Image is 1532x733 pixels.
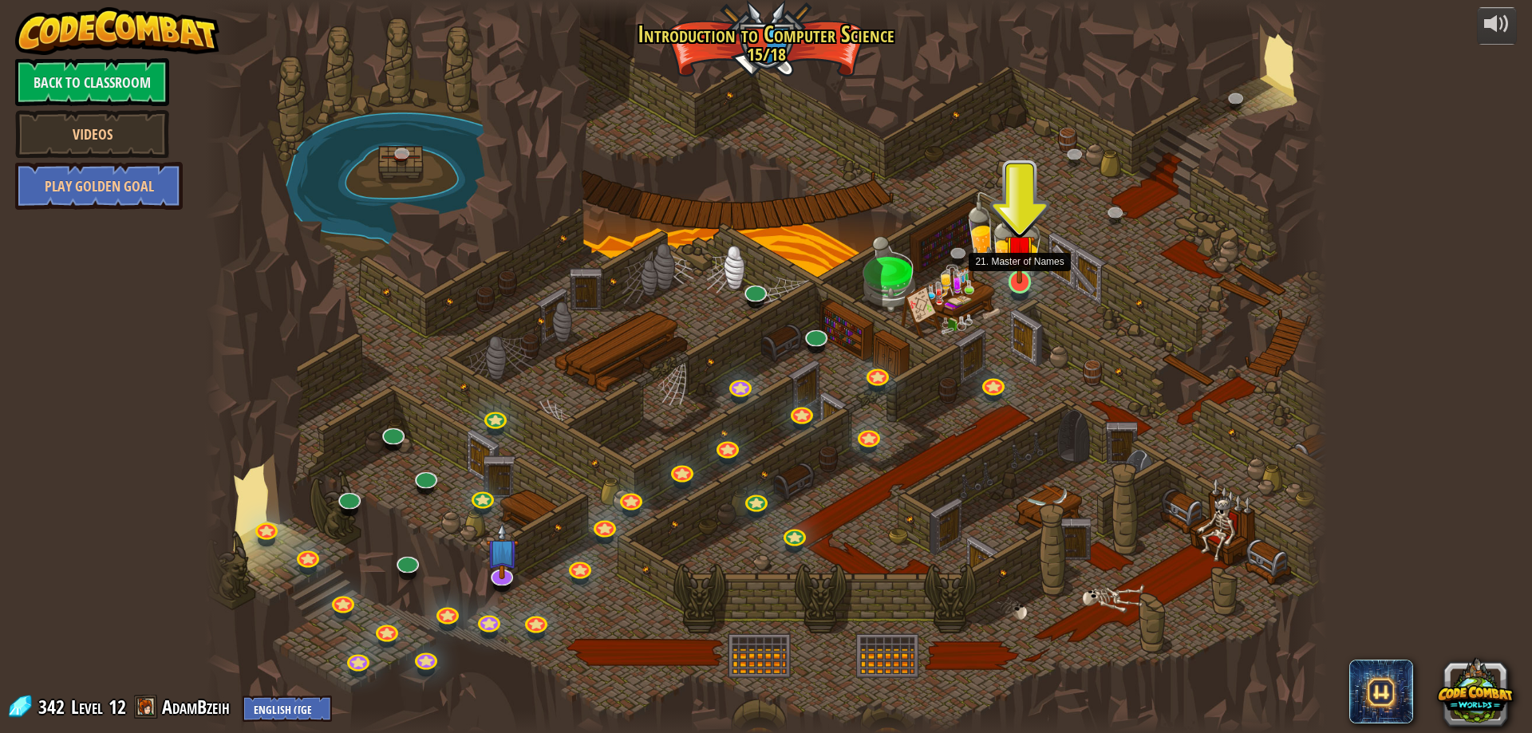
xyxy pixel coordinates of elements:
[71,694,103,720] span: Level
[15,162,183,210] a: Play Golden Goal
[1477,7,1517,45] button: Adjust volume
[15,7,219,55] img: CodeCombat - Learn how to code by playing a game
[15,110,169,158] a: Videos
[109,694,126,719] span: 12
[485,522,518,579] img: level-banner-unstarted-subscriber.png
[15,58,169,106] a: Back to Classroom
[1005,215,1035,284] img: level-banner-unstarted.png
[38,694,69,719] span: 342
[162,694,235,719] a: AdamBzeih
